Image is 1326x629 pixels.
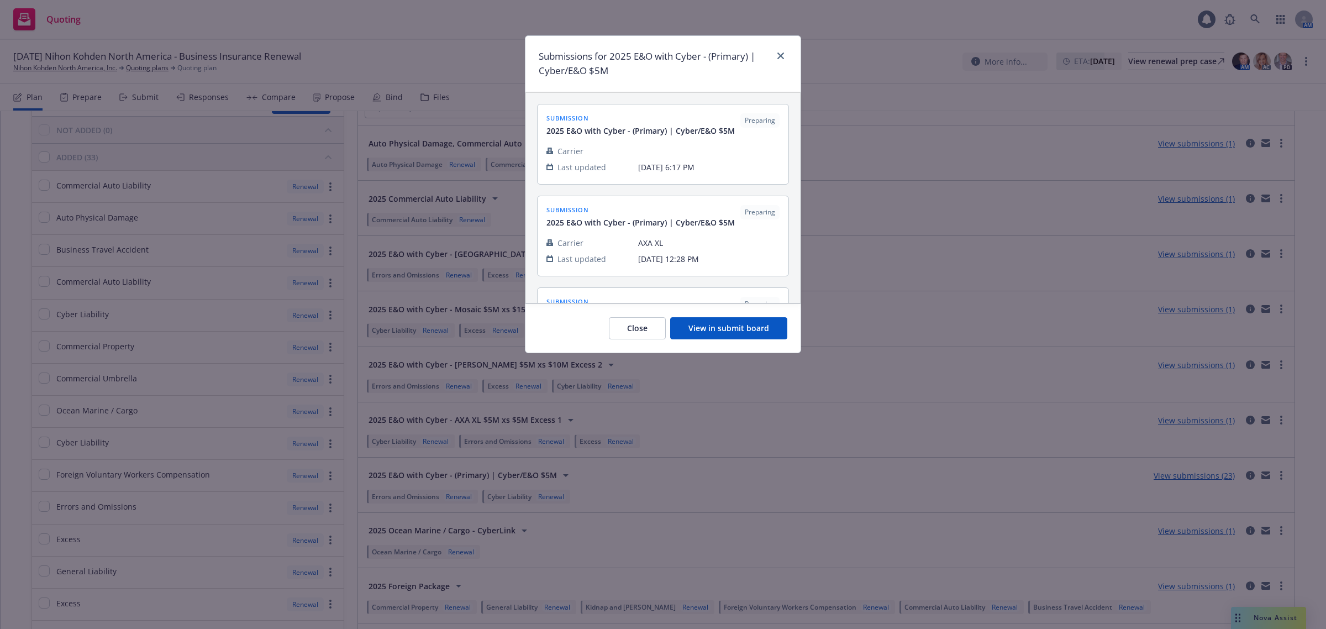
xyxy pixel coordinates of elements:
button: Close [609,317,666,339]
span: AXA XL [638,237,780,249]
span: submission [546,113,735,123]
span: Carrier [557,145,583,157]
span: Last updated [557,161,606,173]
span: [DATE] 12:28 PM [638,253,780,265]
span: submission [546,205,735,214]
span: Preparing [745,299,775,309]
span: 2025 E&O with Cyber - (Primary) | Cyber/E&O $5M [546,217,735,228]
span: Last updated [557,253,606,265]
span: Preparing [745,116,775,125]
a: close [774,49,787,62]
span: Preparing [745,207,775,217]
span: [DATE] 6:17 PM [638,161,780,173]
span: 2025 E&O with Cyber - (Primary) | Cyber/E&O $5M [546,125,735,137]
span: submission [546,297,735,306]
span: Carrier [557,237,583,249]
button: View in submit board [670,317,787,339]
h1: Submissions for 2025 E&O with Cyber - (Primary) | Cyber/E&O $5M [539,49,770,78]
